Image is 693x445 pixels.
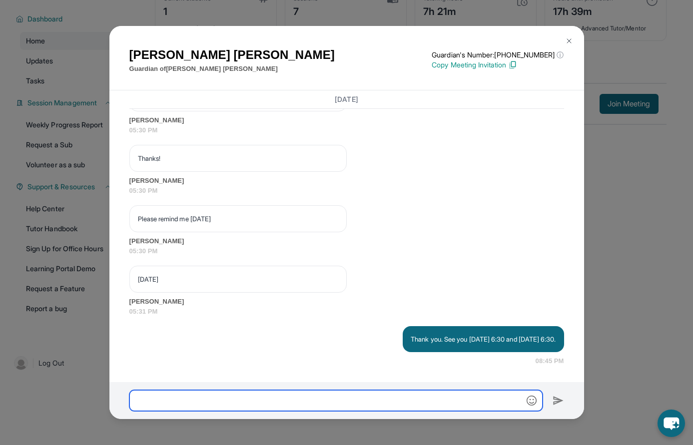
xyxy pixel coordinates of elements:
[411,334,556,344] p: Thank you. See you [DATE] 6:30 and [DATE] 6:30.
[557,50,564,60] span: ⓘ
[129,307,564,317] span: 05:31 PM
[536,356,564,366] span: 08:45 PM
[129,46,335,64] h1: [PERSON_NAME] [PERSON_NAME]
[565,37,573,45] img: Close Icon
[129,94,564,104] h3: [DATE]
[527,396,537,406] img: Emoji
[129,186,564,196] span: 05:30 PM
[129,297,564,307] span: [PERSON_NAME]
[129,115,564,125] span: [PERSON_NAME]
[508,60,517,69] img: Copy Icon
[138,274,338,284] p: [DATE]
[129,246,564,256] span: 05:30 PM
[658,410,685,437] button: chat-button
[129,236,564,246] span: [PERSON_NAME]
[553,395,564,407] img: Send icon
[129,125,564,135] span: 05:30 PM
[138,214,338,224] p: Please remind me [DATE]
[129,64,335,74] p: Guardian of [PERSON_NAME] [PERSON_NAME]
[129,176,564,186] span: [PERSON_NAME]
[432,60,564,70] p: Copy Meeting Invitation
[138,153,338,163] p: Thanks!
[432,50,564,60] p: Guardian's Number: [PHONE_NUMBER]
